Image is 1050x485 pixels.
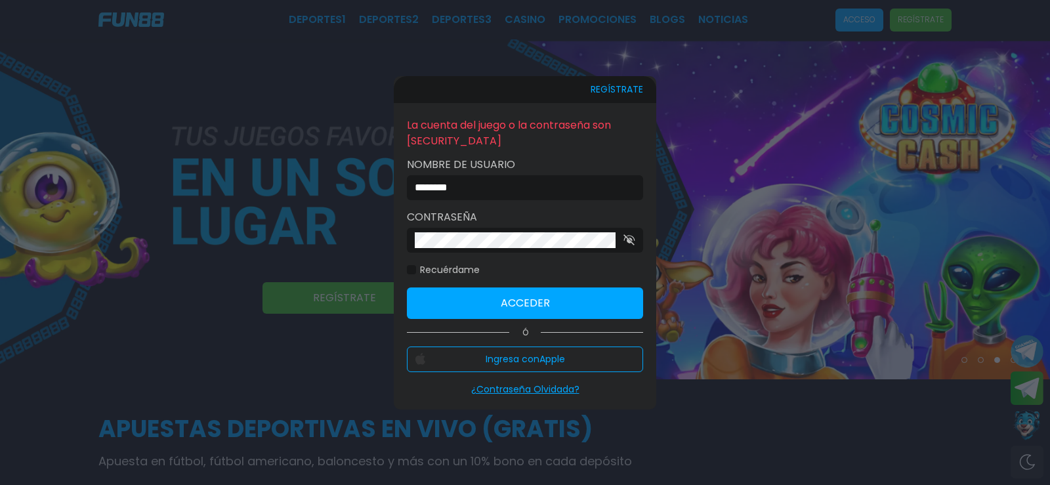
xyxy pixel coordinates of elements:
[407,287,643,319] button: Acceder
[407,157,643,173] label: Nombre de usuario
[591,76,643,103] button: REGÍSTRATE
[407,347,643,372] button: Ingresa conApple
[407,327,643,339] p: Ó
[407,263,480,277] label: Recuérdame
[407,116,643,150] p: La cuenta del juego o la contraseña son [SECURITY_DATA]
[407,209,643,225] label: Contraseña
[407,383,643,396] p: ¿Contraseña Olvidada?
